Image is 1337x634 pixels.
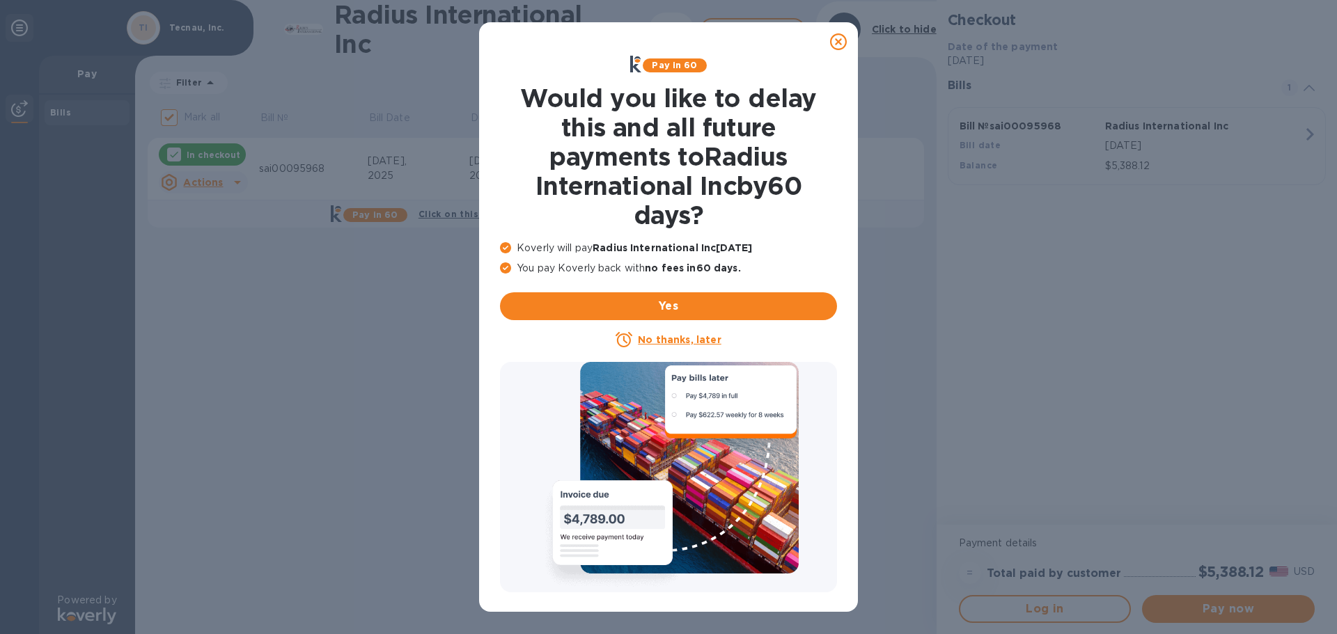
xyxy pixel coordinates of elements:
[500,292,837,320] button: Yes
[500,241,837,255] p: Koverly will pay
[511,298,826,315] span: Yes
[500,84,837,230] h1: Would you like to delay this and all future payments to Radius International Inc by 60 days ?
[500,261,837,276] p: You pay Koverly back with
[593,242,752,253] b: Radius International Inc [DATE]
[638,334,721,345] u: No thanks, later
[645,262,740,274] b: no fees in 60 days .
[652,60,697,70] b: Pay in 60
